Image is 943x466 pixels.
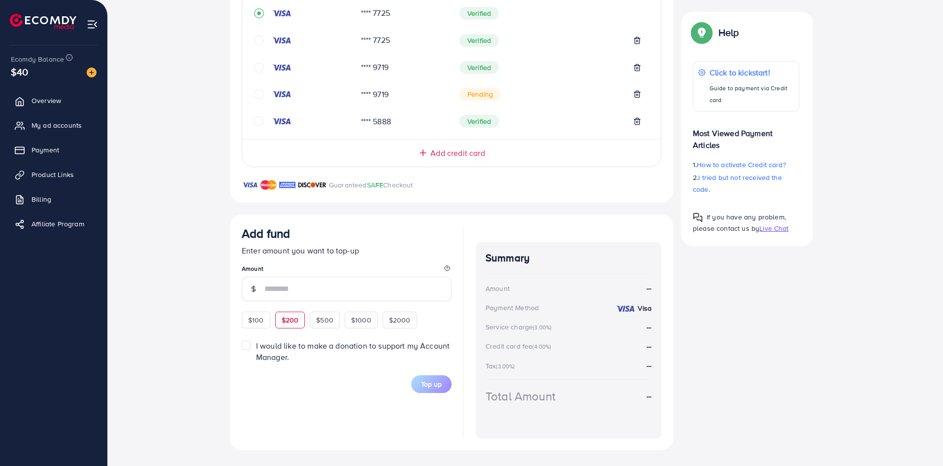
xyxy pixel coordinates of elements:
[693,173,782,194] span: I tried but not received the code.
[486,284,510,293] div: Amount
[647,360,651,371] strong: --
[7,115,100,135] a: My ad accounts
[7,140,100,160] a: Payment
[486,303,539,313] div: Payment Method
[638,303,651,313] strong: Visa
[329,179,413,191] p: Guaranteed Checkout
[486,361,518,371] div: Tax
[7,91,100,110] a: Overview
[254,63,264,72] svg: circle
[242,226,290,241] h3: Add fund
[647,341,651,352] strong: --
[411,375,452,393] button: Top up
[533,323,552,331] small: (3.00%)
[647,391,651,402] strong: --
[7,189,100,209] a: Billing
[282,315,299,325] span: $200
[254,8,264,18] svg: record circle
[421,379,442,389] span: Top up
[351,315,371,325] span: $1000
[7,165,100,184] a: Product Links
[7,214,100,234] a: Affiliate Program
[248,315,264,325] span: $100
[242,264,452,277] legend: Amount
[389,315,411,325] span: $2000
[532,343,551,351] small: (4.00%)
[496,362,515,370] small: (3.00%)
[11,54,64,64] span: Ecomdy Balance
[254,36,264,45] svg: circle
[32,170,74,179] span: Product Links
[459,88,501,101] span: Pending
[693,119,799,151] p: Most Viewed Payment Articles
[693,213,703,222] img: Popup guide
[87,19,98,30] img: menu
[256,340,450,362] span: I would like to make a donation to support my Account Manager.
[254,89,264,99] svg: circle
[718,27,739,38] p: Help
[32,96,61,106] span: Overview
[486,388,555,405] div: Total Amount
[298,179,326,191] img: brand
[242,179,258,191] img: brand
[459,61,499,74] span: Verified
[32,145,59,155] span: Payment
[710,67,794,78] p: Click to kickstart!
[697,160,785,170] span: How to activate Credit card?
[272,36,292,44] img: credit
[279,179,295,191] img: brand
[459,7,499,20] span: Verified
[260,179,277,191] img: brand
[486,322,554,332] div: Service charge
[32,194,51,204] span: Billing
[693,159,799,171] p: 1.
[486,252,651,264] h4: Summary
[272,64,292,72] img: credit
[10,14,76,29] img: logo
[316,315,333,325] span: $500
[486,341,554,351] div: Credit card fee
[87,68,97,77] img: image
[459,34,499,47] span: Verified
[693,172,799,195] p: 2.
[272,117,292,125] img: credit
[272,9,292,17] img: credit
[693,212,786,233] span: If you have any problem, please contact us by
[32,120,82,130] span: My ad accounts
[254,116,264,126] svg: circle
[430,147,485,159] span: Add credit card
[367,180,384,190] span: SAFE
[242,245,452,256] p: Enter amount you want to top-up
[710,82,794,106] p: Guide to payment via Credit card
[693,24,711,41] img: Popup guide
[647,283,651,294] strong: --
[647,322,651,332] strong: --
[272,90,292,98] img: credit
[32,219,84,229] span: Affiliate Program
[901,422,936,459] iframe: Chat
[616,305,635,313] img: credit
[11,65,28,79] span: $40
[759,223,788,233] span: Live Chat
[459,115,499,128] span: Verified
